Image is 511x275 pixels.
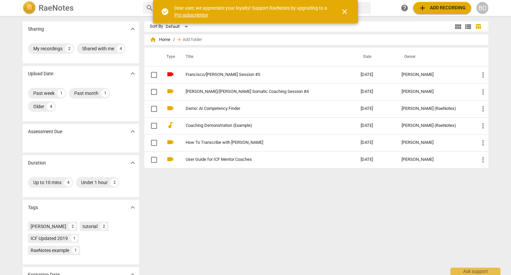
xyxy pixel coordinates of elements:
[23,1,36,15] img: Logo
[402,140,468,145] div: [PERSON_NAME]
[65,45,73,53] div: 2
[337,4,353,20] button: Close
[178,48,355,66] th: Title
[402,123,468,128] div: [PERSON_NAME] (RaeNotes)
[186,140,337,145] a: How To Transcribe with [PERSON_NAME]
[23,1,138,15] a: LogoRaeNotes
[355,100,396,117] td: [DATE]
[166,138,174,146] span: videocam
[39,3,74,13] h2: RaeNotes
[47,103,55,111] div: 4
[101,89,109,97] div: 1
[28,204,38,211] p: Tags
[129,159,137,167] span: expand_more
[31,235,68,242] div: ICF Updated 2019
[402,89,468,94] div: [PERSON_NAME]
[31,247,69,254] div: RaeNotes example
[128,69,138,79] button: Show more
[413,2,471,14] button: Upload
[82,45,114,52] div: Shared with me
[479,139,487,147] span: more_vert
[166,21,190,32] div: Default
[83,223,97,230] div: tutorial
[419,4,426,12] span: add
[473,22,483,32] button: Table view
[341,8,349,16] span: close
[33,103,44,110] div: Older
[33,179,62,186] div: Up to 10 mins
[479,156,487,164] span: more_vert
[128,158,138,168] button: Show more
[110,178,118,186] div: 2
[161,8,169,16] span: check_circle
[463,22,473,32] button: List view
[128,24,138,34] button: Show more
[31,223,66,230] div: [PERSON_NAME]
[129,128,137,136] span: expand_more
[355,66,396,83] td: [DATE]
[186,123,337,128] a: Coaching Demonstration (Example)
[33,90,55,97] div: Past week
[186,157,337,162] a: User Guide for ICF Mentor Coaches
[64,178,72,186] div: 4
[186,89,337,94] a: [PERSON_NAME]/[PERSON_NAME] Somatic Coaching Session #4
[166,70,174,78] span: videocam
[355,48,396,66] th: Date
[479,105,487,113] span: more_vert
[454,23,462,31] span: view_module
[146,4,154,12] span: search
[176,36,183,43] span: add
[33,45,63,52] div: My recordings
[74,90,98,97] div: Past month
[355,151,396,168] td: [DATE]
[28,26,44,33] p: Sharing
[69,223,76,230] div: 2
[479,122,487,130] span: more_vert
[161,48,178,66] th: Type
[150,24,163,29] div: Sort By
[479,71,487,79] span: more_vert
[72,247,79,254] div: 1
[28,128,62,135] p: Assessment Due
[129,70,137,78] span: expand_more
[166,155,174,163] span: videocam
[174,5,329,18] div: Dear user, we appreciate your loyalty! Support RaeNotes by upgrading to a
[166,104,174,112] span: videocam
[402,106,468,111] div: [PERSON_NAME] (RaeNotes)
[475,23,481,30] span: table_chart
[100,223,107,230] div: 2
[129,25,137,33] span: expand_more
[57,89,65,97] div: 1
[81,179,108,186] div: Under 1 hour
[399,2,411,14] a: Help
[186,72,337,77] a: Francisco/[PERSON_NAME] Session #5
[453,22,463,32] button: Tile view
[183,37,202,42] span: Add folder
[396,48,474,66] th: Owner
[28,70,53,77] p: Upload Date
[173,37,175,42] span: /
[150,36,156,43] span: home
[450,268,500,275] div: Ask support
[128,127,138,137] button: Show more
[128,202,138,212] button: Show more
[71,235,78,242] div: 1
[401,4,409,12] span: help
[355,117,396,134] td: [DATE]
[129,203,137,211] span: expand_more
[479,88,487,96] span: more_vert
[174,12,208,18] a: Pro subscription
[28,159,46,166] p: Duration
[166,121,174,129] span: audiotrack
[150,36,170,43] span: Home
[402,72,468,77] div: [PERSON_NAME]
[117,45,125,53] div: 4
[355,134,396,151] td: [DATE]
[355,83,396,100] td: [DATE]
[476,2,488,14] button: BD
[166,87,174,95] span: videocam
[419,4,466,12] span: Add recording
[402,157,468,162] div: [PERSON_NAME]
[464,23,472,31] span: view_list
